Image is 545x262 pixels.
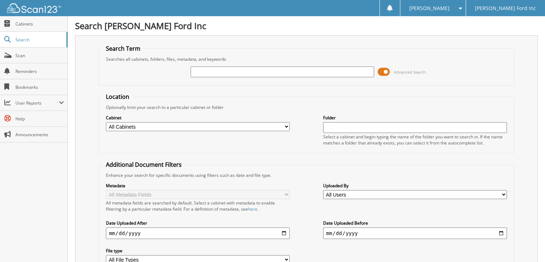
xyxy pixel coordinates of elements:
[102,56,510,62] div: Searches all cabinets, folders, files, metadata, and keywords
[15,68,64,74] span: Reminders
[15,116,64,122] span: Help
[323,220,507,226] label: Date Uploaded Before
[323,227,507,239] input: end
[75,20,538,32] h1: Search [PERSON_NAME] Ford Inc
[106,115,289,121] label: Cabinet
[475,6,536,10] span: [PERSON_NAME] Ford Inc
[248,206,257,212] a: here
[15,132,64,138] span: Announcements
[15,52,64,59] span: Scan
[7,3,61,13] img: scan123-logo-white.svg
[102,93,133,101] legend: Location
[15,21,64,27] span: Cabinets
[102,104,510,110] div: Optionally limit your search to a particular cabinet or folder
[106,227,289,239] input: start
[106,200,289,212] div: All metadata fields are searched by default. Select a cabinet with metadata to enable filtering b...
[106,183,289,189] label: Metadata
[102,172,510,178] div: Enhance your search for specific documents using filters such as date and file type.
[323,134,507,146] div: Select a cabinet and begin typing the name of the folder you want to search in. If the name match...
[106,220,289,226] label: Date Uploaded After
[323,183,507,189] label: Uploaded By
[15,100,59,106] span: User Reports
[102,45,144,52] legend: Search Term
[102,161,185,169] legend: Additional Document Filters
[394,69,426,75] span: Advanced Search
[323,115,507,121] label: Folder
[15,84,64,90] span: Bookmarks
[15,37,63,43] span: Search
[409,6,449,10] span: [PERSON_NAME]
[106,248,289,254] label: File type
